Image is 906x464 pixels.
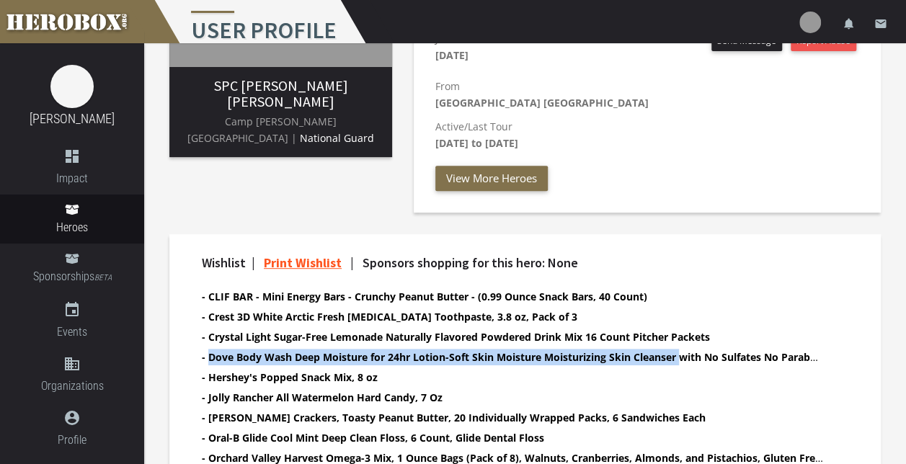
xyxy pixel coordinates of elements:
[435,118,859,151] p: Active/Last Tour
[202,431,544,445] b: - Oral-B Glide Cool Mint Deep Clean Floss, 6 Count, Glide Dental Floss
[202,409,823,426] li: Lance Sandwich Crackers, Toasty Peanut Butter, 20 Individually Wrapped Packs, 6 Sandwiches Each
[202,288,823,305] li: CLIF BAR - Mini Energy Bars - Crunchy Peanut Butter - (0.99 Ounce Snack Bars, 40 Count)
[843,17,856,30] i: notifications
[202,391,443,404] b: - Jolly Rancher All Watermelon Hard Candy, 7 Oz
[202,411,706,424] b: - [PERSON_NAME] Crackers, Toasty Peanut Butter, 20 Individually Wrapped Packs, 6 Sandwiches Each
[202,310,577,324] b: - Crest 3D White Arctic Fresh [MEDICAL_DATA] Toothpaste, 3.8 oz, Pack of 3
[435,78,859,111] p: From
[435,166,548,191] button: View More Heroes
[50,65,94,108] img: image
[350,254,354,271] span: |
[202,369,823,385] li: Hershey's Popped Snack Mix, 8 oz
[214,76,348,94] span: SPC [PERSON_NAME]
[300,131,374,145] span: National Guard
[202,329,823,345] li: Crystal Light Sugar-Free Lemonade Naturally Flavored Powdered Drink Mix 16 Count Pitcher Packets
[264,254,342,271] a: Print Wishlist
[94,273,112,282] small: BETA
[30,111,115,126] a: [PERSON_NAME]
[187,115,337,145] span: Camp [PERSON_NAME] [GEOGRAPHIC_DATA] |
[181,78,381,110] h3: [PERSON_NAME]
[202,290,647,303] b: - CLIF BAR - Mini Energy Bars - Crunchy Peanut Butter - (0.99 Ounce Snack Bars, 40 Count)
[435,136,518,150] b: [DATE] to [DATE]
[202,349,823,365] li: Dove Body Wash Deep Moisture for 24hr Lotion-Soft Skin Moisture Moisturizing Skin Cleanser with N...
[435,30,509,63] p: Joined Herobox
[435,48,468,62] b: [DATE]
[363,254,578,271] span: Sponsors shopping for this hero: None
[202,350,865,364] b: - Dove Body Wash Deep Moisture for 24hr Lotion-Soft Skin Moisture Moisturizing Skin Cleanser with...
[435,96,649,110] b: [GEOGRAPHIC_DATA] [GEOGRAPHIC_DATA]
[799,12,821,33] img: user-image
[202,330,710,344] b: - Crystal Light Sugar-Free Lemonade Naturally Flavored Powdered Drink Mix 16 Count Pitcher Packets
[252,254,255,271] span: |
[202,389,823,406] li: Jolly Rancher All Watermelon Hard Candy, 7 Oz
[874,17,887,30] i: email
[202,370,378,384] b: - Hershey's Popped Snack Mix, 8 oz
[202,308,823,325] li: Crest 3D White Arctic Fresh Teeth Whitening Toothpaste, 3.8 oz, Pack of 3
[202,256,823,270] h4: Wishlist
[202,429,823,446] li: Oral-B Glide Cool Mint Deep Clean Floss, 6 Count, Glide Dental Floss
